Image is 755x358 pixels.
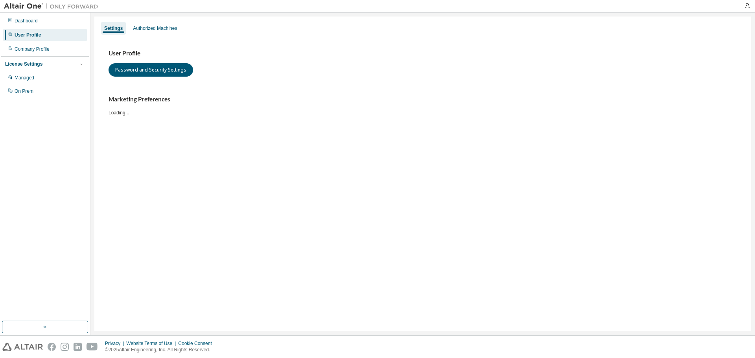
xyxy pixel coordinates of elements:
div: On Prem [15,88,33,94]
div: Company Profile [15,46,50,52]
div: Settings [104,25,123,31]
h3: Marketing Preferences [109,95,737,103]
div: Dashboard [15,18,38,24]
div: License Settings [5,61,42,67]
div: User Profile [15,32,41,38]
button: Password and Security Settings [109,63,193,77]
img: instagram.svg [61,343,69,351]
div: Loading... [109,95,737,116]
img: linkedin.svg [74,343,82,351]
div: Privacy [105,340,126,347]
img: youtube.svg [87,343,98,351]
div: Managed [15,75,34,81]
img: Altair One [4,2,102,10]
div: Authorized Machines [133,25,177,31]
h3: User Profile [109,50,737,57]
img: altair_logo.svg [2,343,43,351]
div: Cookie Consent [178,340,216,347]
p: © 2025 Altair Engineering, Inc. All Rights Reserved. [105,347,217,353]
div: Website Terms of Use [126,340,178,347]
img: facebook.svg [48,343,56,351]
